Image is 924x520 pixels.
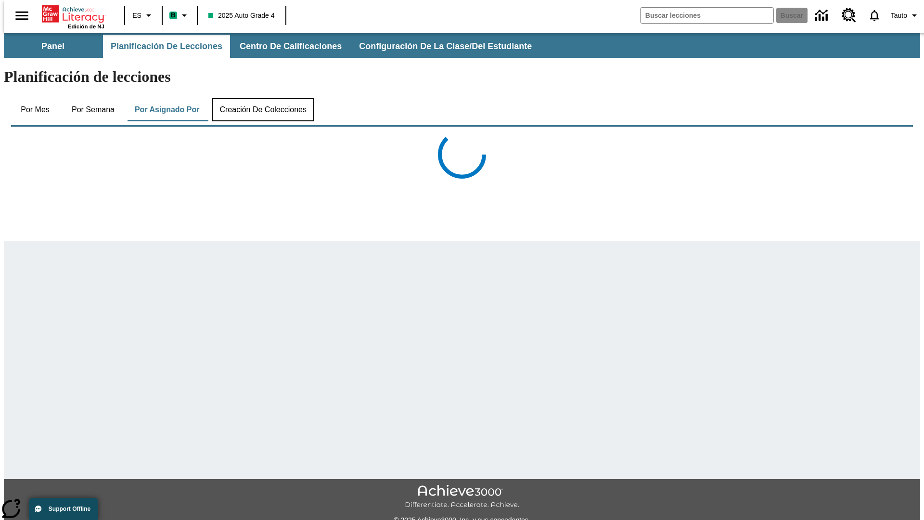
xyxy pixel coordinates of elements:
[887,7,924,24] button: Perfil/Configuración
[641,8,773,23] input: Buscar campo
[103,35,230,58] button: Planificación de lecciones
[11,98,59,121] button: Por mes
[132,11,141,21] span: ES
[68,24,104,29] span: Edición de NJ
[64,98,122,121] button: Por semana
[8,1,36,30] button: Abrir el menú lateral
[4,68,920,86] h1: Planificación de lecciones
[49,506,90,512] span: Support Offline
[208,11,275,21] span: 2025 Auto Grade 4
[4,33,920,58] div: Subbarra de navegación
[128,7,159,24] button: Lenguaje: ES, Selecciona un idioma
[212,98,314,121] button: Creación de colecciones
[809,2,836,29] a: Centro de información
[42,4,104,24] a: Portada
[359,41,532,52] span: Configuración de la clase/del estudiante
[4,35,540,58] div: Subbarra de navegación
[240,41,342,52] span: Centro de calificaciones
[41,41,64,52] span: Panel
[836,2,862,28] a: Centro de recursos, Se abrirá en una pestaña nueva.
[862,3,887,28] a: Notificaciones
[166,7,194,24] button: Boost El color de la clase es verde menta. Cambiar el color de la clase.
[171,9,176,21] span: B
[405,485,519,509] img: Achieve3000 Differentiate Accelerate Achieve
[351,35,539,58] button: Configuración de la clase/del estudiante
[127,98,207,121] button: Por asignado por
[891,11,907,21] span: Tauto
[29,498,98,520] button: Support Offline
[111,41,222,52] span: Planificación de lecciones
[5,35,101,58] button: Panel
[232,35,349,58] button: Centro de calificaciones
[42,3,104,29] div: Portada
